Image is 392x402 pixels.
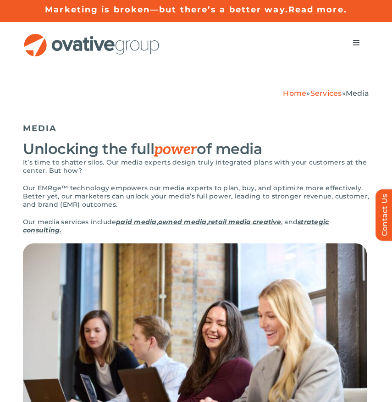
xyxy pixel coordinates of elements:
p: Our EMRge™ technology empowers our media experts to plan, buy, and optimize more effectively. Bet... [23,184,369,209]
a: Services [310,89,342,98]
span: Media [346,89,369,98]
a: strategic consulting. [23,218,329,234]
h5: MEDIA [23,123,369,133]
h2: Unlocking the full of media [23,140,369,158]
p: Our media services include , , , , and [23,218,369,234]
a: creative [253,218,281,226]
a: Read more. [288,5,347,15]
em: power [154,141,197,158]
a: paid media [116,218,156,226]
p: It’s time to shatter silos. Our media experts design truly integrated plans with your customers a... [23,158,369,175]
a: retail media [208,218,251,226]
nav: Menu [343,33,369,52]
a: Marketing is broken—but there’s a better way. [45,5,288,15]
a: OG_Full_horizontal_RGB [23,33,160,41]
a: owned media [158,218,207,226]
span: » » [283,89,369,98]
a: Home [283,89,306,98]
